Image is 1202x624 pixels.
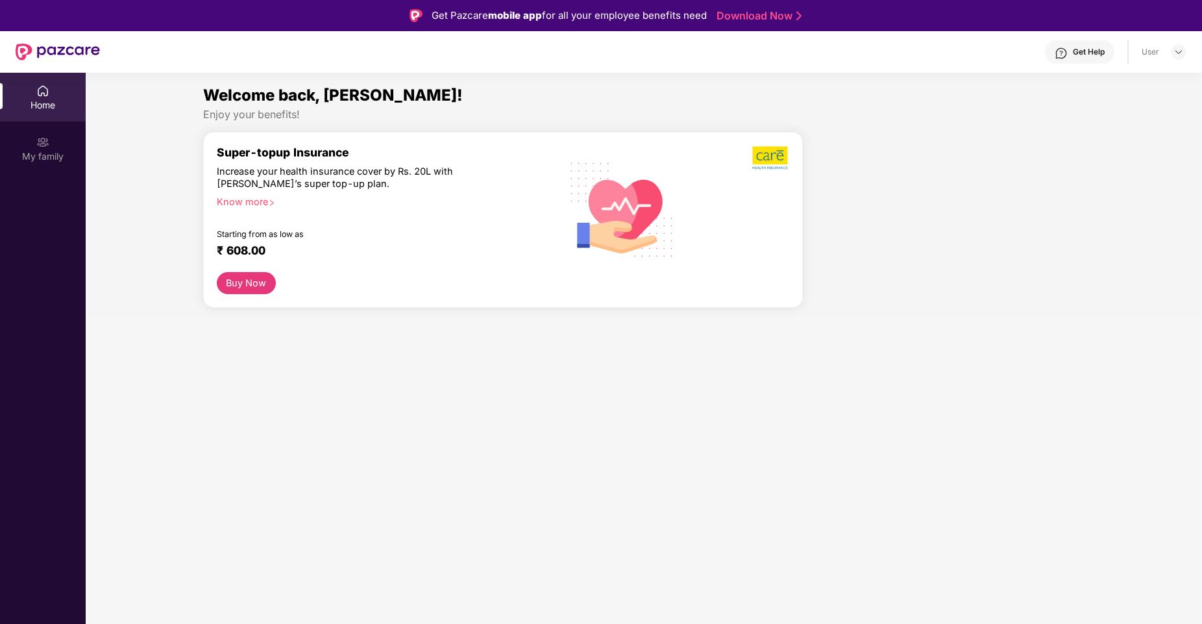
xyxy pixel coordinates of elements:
[217,195,543,205] div: Know more
[217,145,551,159] div: Super-topup Insurance
[36,84,49,97] img: svg+xml;base64,PHN2ZyBpZD0iSG9tZSIgeG1sbnM9Imh0dHA6Ly93d3cudzMub3JnLzIwMDAvc3ZnIiB3aWR0aD0iMjAiIG...
[217,165,495,190] div: Increase your health insurance cover by Rs. 20L with [PERSON_NAME]’s super top-up plan.
[217,272,276,294] button: Buy Now
[203,86,463,105] span: Welcome back, [PERSON_NAME]!
[217,243,538,259] div: ₹ 608.00
[560,145,684,271] img: svg+xml;base64,PHN2ZyB4bWxucz0iaHR0cDovL3d3dy53My5vcmcvMjAwMC9zdmciIHhtbG5zOnhsaW5rPSJodHRwOi8vd3...
[36,136,49,149] img: svg+xml;base64,PHN2ZyB3aWR0aD0iMjAiIGhlaWdodD0iMjAiIHZpZXdCb3g9IjAgMCAyMCAyMCIgZmlsbD0ibm9uZSIgeG...
[410,9,423,22] img: Logo
[203,108,1085,121] div: Enjoy your benefits!
[752,145,789,170] img: b5dec4f62d2307b9de63beb79f102df3.png
[1073,47,1105,57] div: Get Help
[16,44,100,60] img: New Pazcare Logo
[717,9,798,23] a: Download Now
[1142,47,1159,57] div: User
[432,8,707,23] div: Get Pazcare for all your employee benefits need
[1173,47,1184,57] img: svg+xml;base64,PHN2ZyBpZD0iRHJvcGRvd24tMzJ4MzIiIHhtbG5zPSJodHRwOi8vd3d3LnczLm9yZy8yMDAwL3N2ZyIgd2...
[217,229,496,238] div: Starting from as low as
[796,9,802,23] img: Stroke
[488,9,542,21] strong: mobile app
[1055,47,1068,60] img: svg+xml;base64,PHN2ZyBpZD0iSGVscC0zMngzMiIgeG1sbnM9Imh0dHA6Ly93d3cudzMub3JnLzIwMDAvc3ZnIiB3aWR0aD...
[268,199,275,206] span: right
